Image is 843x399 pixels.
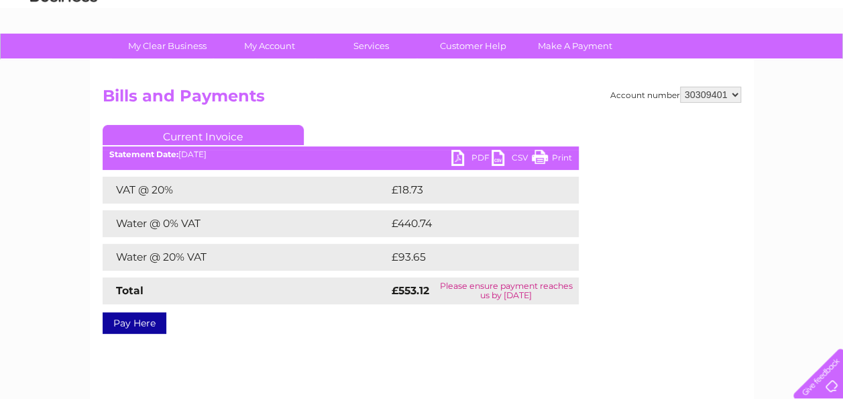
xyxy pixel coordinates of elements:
[103,177,388,204] td: VAT @ 20%
[451,150,492,169] a: PDF
[418,34,528,58] a: Customer Help
[388,244,552,271] td: £93.65
[434,277,579,304] td: Please ensure payment reaches us by [DATE]
[316,34,427,58] a: Services
[30,35,98,76] img: logo.png
[214,34,325,58] a: My Account
[607,57,632,67] a: Water
[105,7,739,65] div: Clear Business is a trading name of Verastar Limited (registered in [GEOGRAPHIC_DATA] No. 3667643...
[116,284,144,297] strong: Total
[109,149,178,159] b: Statement Date:
[112,34,223,58] a: My Clear Business
[726,57,746,67] a: Blog
[678,57,718,67] a: Telecoms
[610,87,741,103] div: Account number
[640,57,670,67] a: Energy
[392,284,429,297] strong: £553.12
[492,150,532,169] a: CSV
[103,87,741,112] h2: Bills and Payments
[754,57,787,67] a: Contact
[532,150,572,169] a: Print
[103,244,388,271] td: Water @ 20% VAT
[103,125,304,145] a: Current Invoice
[590,7,683,24] a: 0333 014 3131
[799,57,830,67] a: Log out
[103,210,388,237] td: Water @ 0% VAT
[103,150,579,159] div: [DATE]
[103,312,166,334] a: Pay Here
[388,177,551,204] td: £18.73
[520,34,630,58] a: Make A Payment
[388,210,555,237] td: £440.74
